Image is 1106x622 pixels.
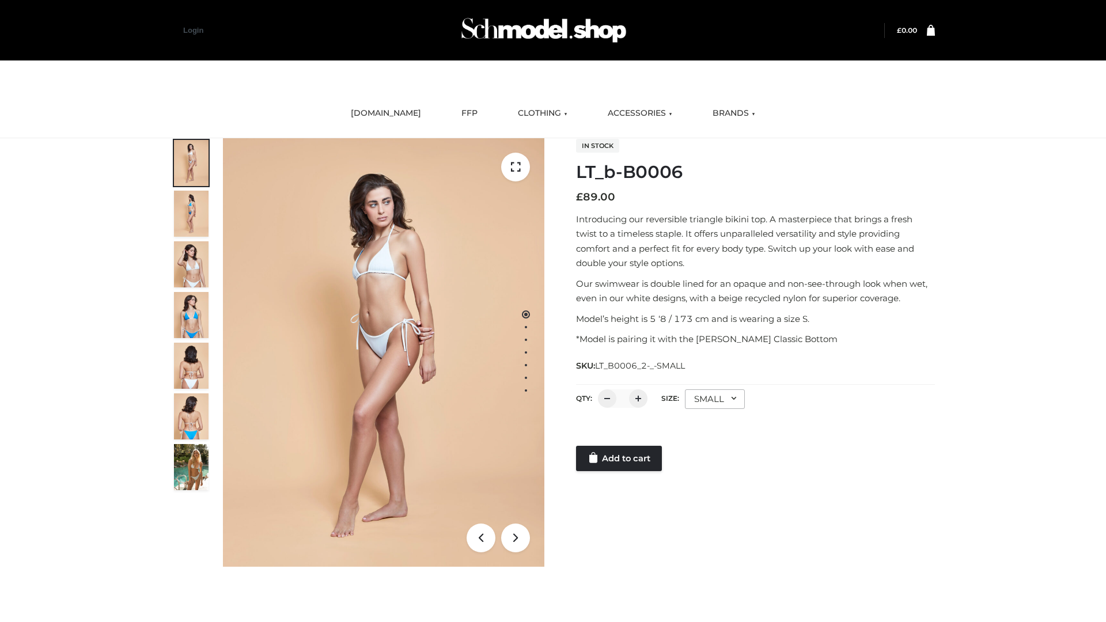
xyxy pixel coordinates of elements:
[897,26,902,35] span: £
[174,393,209,439] img: ArielClassicBikiniTop_CloudNine_AzureSky_OW114ECO_8-scaled.jpg
[174,343,209,389] img: ArielClassicBikiniTop_CloudNine_AzureSky_OW114ECO_7-scaled.jpg
[576,191,583,203] span: £
[576,139,619,153] span: In stock
[897,26,917,35] a: £0.00
[576,191,615,203] bdi: 89.00
[576,359,686,373] span: SKU:
[576,446,662,471] a: Add to cart
[576,162,935,183] h1: LT_b-B0006
[576,312,935,327] p: Model’s height is 5 ‘8 / 173 cm and is wearing a size S.
[453,101,486,126] a: FFP
[174,241,209,287] img: ArielClassicBikiniTop_CloudNine_AzureSky_OW114ECO_3-scaled.jpg
[576,276,935,306] p: Our swimwear is double lined for an opaque and non-see-through look when wet, even in our white d...
[174,444,209,490] img: Arieltop_CloudNine_AzureSky2.jpg
[174,292,209,338] img: ArielClassicBikiniTop_CloudNine_AzureSky_OW114ECO_4-scaled.jpg
[509,101,576,126] a: CLOTHING
[576,332,935,347] p: *Model is pairing it with the [PERSON_NAME] Classic Bottom
[223,138,544,567] img: ArielClassicBikiniTop_CloudNine_AzureSky_OW114ECO_1
[174,140,209,186] img: ArielClassicBikiniTop_CloudNine_AzureSky_OW114ECO_1-scaled.jpg
[576,212,935,271] p: Introducing our reversible triangle bikini top. A masterpiece that brings a fresh twist to a time...
[576,394,592,403] label: QTY:
[595,361,685,371] span: LT_B0006_2-_-SMALL
[897,26,917,35] bdi: 0.00
[183,26,203,35] a: Login
[457,7,630,53] img: Schmodel Admin 964
[599,101,681,126] a: ACCESSORIES
[342,101,430,126] a: [DOMAIN_NAME]
[704,101,764,126] a: BRANDS
[685,389,745,409] div: SMALL
[174,191,209,237] img: ArielClassicBikiniTop_CloudNine_AzureSky_OW114ECO_2-scaled.jpg
[661,394,679,403] label: Size:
